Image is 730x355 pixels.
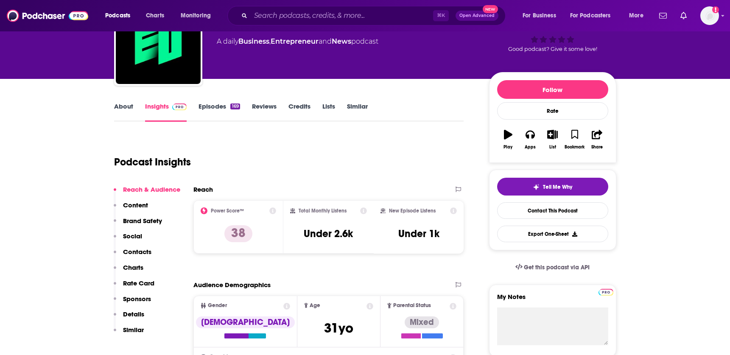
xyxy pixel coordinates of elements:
[489,5,616,58] div: 38Good podcast? Give it some love!
[543,184,572,190] span: Tell Me Why
[549,145,556,150] div: List
[123,295,151,303] p: Sponsors
[175,9,222,22] button: open menu
[123,201,148,209] p: Content
[497,178,608,196] button: tell me why sparkleTell Me Why
[269,37,271,45] span: ,
[524,264,590,271] span: Get this podcast via API
[114,102,133,122] a: About
[393,303,431,308] span: Parental Status
[123,310,144,318] p: Details
[347,102,368,122] a: Similar
[599,288,613,296] a: Pro website
[483,5,498,13] span: New
[398,227,439,240] h3: Under 1k
[114,310,144,326] button: Details
[599,289,613,296] img: Podchaser Pro
[123,185,180,193] p: Reach & Audience
[105,10,130,22] span: Podcasts
[523,10,556,22] span: For Business
[459,14,495,18] span: Open Advanced
[193,281,271,289] h2: Audience Demographics
[114,295,151,310] button: Sponsors
[114,217,162,232] button: Brand Safety
[541,124,563,155] button: List
[123,279,154,287] p: Rate Card
[123,232,142,240] p: Social
[123,263,143,271] p: Charts
[508,46,597,52] span: Good podcast? Give it some love!
[145,102,187,122] a: InsightsPodchaser Pro
[656,8,670,23] a: Show notifications dropdown
[114,248,151,263] button: Contacts
[304,227,353,240] h3: Under 2.6k
[623,9,654,22] button: open menu
[570,10,611,22] span: For Podcasters
[517,9,567,22] button: open menu
[299,208,347,214] h2: Total Monthly Listens
[497,124,519,155] button: Play
[497,226,608,242] button: Export One-Sheet
[208,303,227,308] span: Gender
[114,279,154,295] button: Rate Card
[114,185,180,201] button: Reach & Audience
[114,326,144,341] button: Similar
[224,225,252,242] p: 38
[586,124,608,155] button: Share
[405,316,439,328] div: Mixed
[591,145,603,150] div: Share
[230,103,240,109] div: 169
[322,102,335,122] a: Lists
[251,9,433,22] input: Search podcasts, credits, & more...
[712,6,719,13] svg: Add a profile image
[199,102,240,122] a: Episodes169
[217,36,378,47] div: A daily podcast
[114,232,142,248] button: Social
[525,145,536,150] div: Apps
[503,145,512,150] div: Play
[140,9,169,22] a: Charts
[238,37,269,45] a: Business
[123,217,162,225] p: Brand Safety
[519,124,541,155] button: Apps
[181,10,211,22] span: Monitoring
[288,102,310,122] a: Credits
[114,263,143,279] button: Charts
[252,102,277,122] a: Reviews
[324,320,353,336] span: 31 yo
[509,257,597,278] a: Get this podcast via API
[565,145,585,150] div: Bookmark
[146,10,164,22] span: Charts
[114,156,191,168] h1: Podcast Insights
[677,8,690,23] a: Show notifications dropdown
[433,10,449,21] span: ⌘ K
[497,102,608,120] div: Rate
[700,6,719,25] button: Show profile menu
[497,293,608,307] label: My Notes
[123,326,144,334] p: Similar
[700,6,719,25] span: Logged in as inkhouseNYC
[533,184,540,190] img: tell me why sparkle
[114,201,148,217] button: Content
[310,303,320,308] span: Age
[332,37,351,45] a: News
[196,316,295,328] div: [DEMOGRAPHIC_DATA]
[172,103,187,110] img: Podchaser Pro
[271,37,319,45] a: Entrepreneur
[235,6,514,25] div: Search podcasts, credits, & more...
[319,37,332,45] span: and
[193,185,213,193] h2: Reach
[389,208,436,214] h2: New Episode Listens
[123,248,151,256] p: Contacts
[211,208,244,214] h2: Power Score™
[497,202,608,219] a: Contact This Podcast
[456,11,498,21] button: Open AdvancedNew
[564,124,586,155] button: Bookmark
[700,6,719,25] img: User Profile
[565,9,623,22] button: open menu
[7,8,88,24] img: Podchaser - Follow, Share and Rate Podcasts
[629,10,643,22] span: More
[497,80,608,99] button: Follow
[99,9,141,22] button: open menu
